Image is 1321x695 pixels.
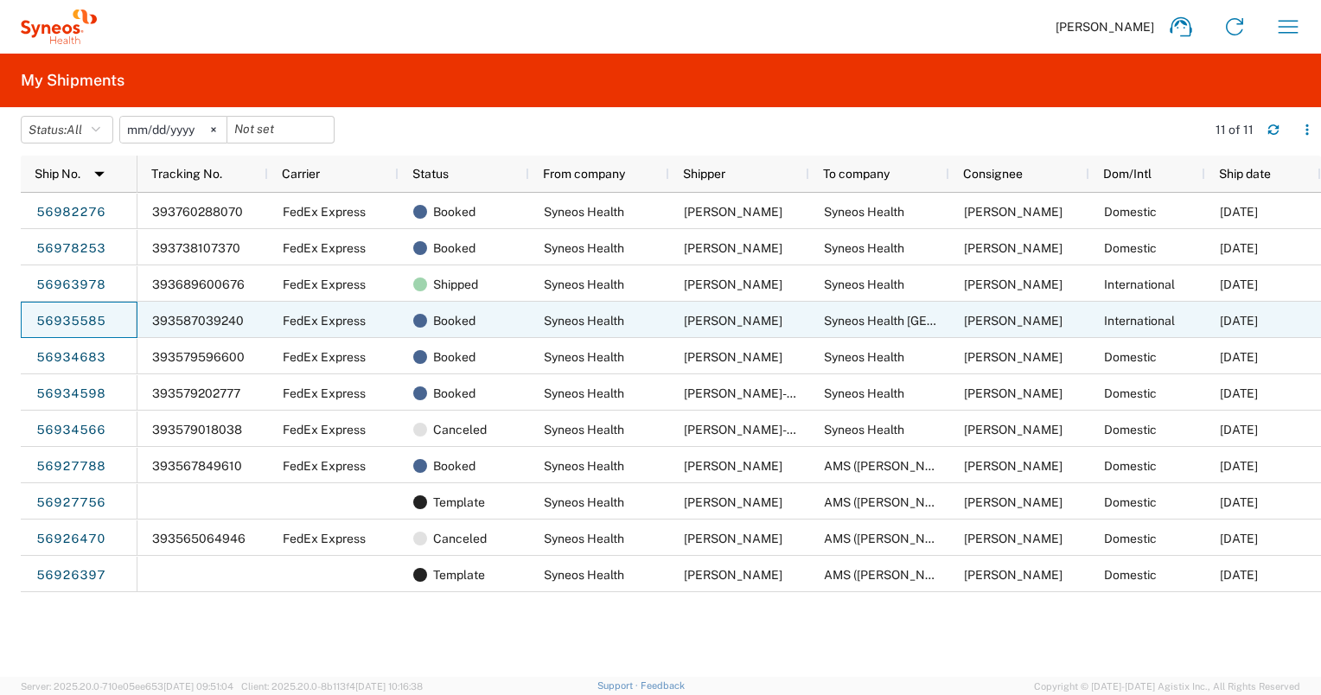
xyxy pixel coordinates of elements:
[544,350,624,364] span: Syneos Health
[684,532,782,545] span: Pawel Aksamit
[412,167,449,181] span: Status
[152,314,244,328] span: 393587039240
[824,459,1013,473] span: AMS (Alexander Mann Solutions)
[1104,205,1157,219] span: Domestic
[120,117,227,143] input: Not set
[1220,241,1258,255] span: 10/03/2025
[964,350,1063,364] span: Pawel Aksamit
[544,277,624,291] span: Syneos Health
[684,459,782,473] span: Pawel Aksamit
[21,681,233,692] span: Server: 2025.20.0-710e05ee653
[283,423,366,437] span: FedEx Express
[544,459,624,473] span: Syneos Health
[283,314,366,328] span: FedEx Express
[163,681,233,692] span: [DATE] 09:51:04
[1220,277,1258,291] span: 09/30/2025
[283,205,366,219] span: FedEx Express
[1104,568,1157,582] span: Domestic
[544,241,624,255] span: Syneos Health
[152,423,242,437] span: 393579018038
[35,344,106,372] a: 56934683
[964,205,1063,219] span: Pawel Aksamit
[283,277,366,291] span: FedEx Express
[283,350,366,364] span: FedEx Express
[1220,205,1258,219] span: 10/06/2025
[824,423,904,437] span: Syneos Health
[433,230,475,266] span: Booked
[1220,386,1258,400] span: 09/25/2025
[433,339,475,375] span: Booked
[433,266,478,303] span: Shipped
[684,314,782,328] span: Mladen Jokic
[1104,423,1157,437] span: Domestic
[543,167,625,181] span: From company
[641,680,685,691] a: Feedback
[684,350,782,364] span: Tatiana Belenkova
[1220,350,1258,364] span: 09/26/2025
[1104,459,1157,473] span: Domestic
[544,386,624,400] span: Syneos Health
[684,277,782,291] span: Pawel Aksamit
[597,680,641,691] a: Support
[152,459,242,473] span: 393567849610
[86,160,113,188] img: arrow-dropdown.svg
[35,526,106,553] a: 56926470
[824,495,1013,509] span: AMS (Alexander Mann Solutions)
[152,532,246,545] span: 393565064946
[964,241,1063,255] span: Pawel Aksamit
[964,314,1063,328] span: Pawel Aksamit
[824,350,904,364] span: Syneos Health
[1104,532,1157,545] span: Domestic
[433,411,487,448] span: Canceled
[151,167,222,181] span: Tracking No.
[35,562,106,590] a: 56926397
[35,199,106,226] a: 56982276
[35,235,106,263] a: 56978253
[35,380,106,408] a: 56934598
[544,423,624,437] span: Syneos Health
[824,314,1031,328] span: Syneos Health Poland
[35,417,106,444] a: 56934566
[824,568,1013,582] span: AMS (Alexander Mann Solutions)
[35,271,106,299] a: 56963978
[963,167,1023,181] span: Consignee
[544,532,624,545] span: Syneos Health
[152,241,240,255] span: 393738107370
[1103,167,1152,181] span: Dom/Intl
[152,205,243,219] span: 393760288070
[241,681,423,692] span: Client: 2025.20.0-8b113f4
[1220,423,1258,437] span: 09/25/2025
[544,568,624,582] span: Syneos Health
[964,386,1063,400] span: Pawel Aksamit
[1104,495,1157,509] span: Domestic
[1104,314,1175,328] span: International
[1034,679,1300,694] span: Copyright © [DATE]-[DATE] Agistix Inc., All Rights Reserved
[824,532,1013,545] span: AMS (Alexander Mann Solutions)
[964,495,1063,509] span: Ziemowit Kraska
[684,495,782,509] span: Pawel Aksamit
[67,123,82,137] span: All
[684,386,860,400] span: Izabela Białach-Łastowiecka,
[964,423,1063,437] span: Pawel Aksamit
[35,489,106,517] a: 56927756
[433,375,475,411] span: Booked
[433,303,475,339] span: Booked
[433,557,485,593] span: Template
[21,70,124,91] h2: My Shipments
[823,167,890,181] span: To company
[824,241,904,255] span: Syneos Health
[964,277,1063,291] span: Mihaela Abalaesei
[35,167,80,181] span: Ship No.
[964,459,1063,473] span: Ziemowit Kraska
[1220,495,1258,509] span: 09/25/2025
[544,314,624,328] span: Syneos Health
[544,205,624,219] span: Syneos Health
[1220,459,1258,473] span: 09/25/2025
[1220,532,1258,545] span: 09/24/2025
[684,241,782,255] span: Joanna Zlotnik
[282,167,320,181] span: Carrier
[1220,314,1258,328] span: 10/02/2025
[684,205,782,219] span: Luiza Zarzeczna
[1104,350,1157,364] span: Domestic
[152,277,245,291] span: 393689600676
